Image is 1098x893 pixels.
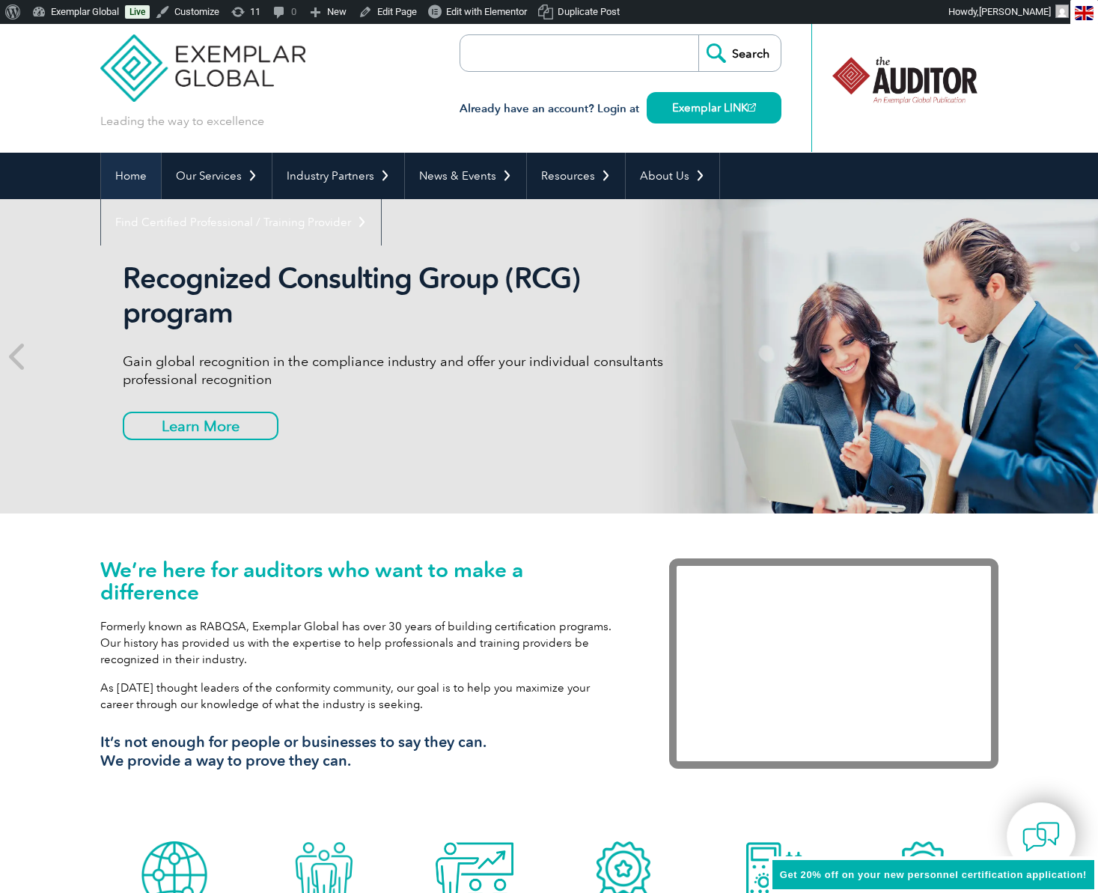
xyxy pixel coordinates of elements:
[100,12,306,102] img: Exemplar Global
[100,733,624,770] h3: It’s not enough for people or businesses to say they can. We provide a way to prove they can.
[123,412,278,440] a: Learn More
[669,558,998,769] iframe: Exemplar Global: Working together to make a difference
[101,153,161,199] a: Home
[780,869,1087,880] span: Get 20% off on your new personnel certification application!
[405,153,526,199] a: News & Events
[1022,818,1060,856] img: contact-chat.png
[100,558,624,603] h1: We’re here for auditors who want to make a difference
[979,6,1051,17] span: [PERSON_NAME]
[748,103,756,112] img: open_square.png
[100,680,624,713] p: As [DATE] thought leaders of the conformity community, our goal is to help you maximize your care...
[100,113,264,129] p: Leading the way to excellence
[123,353,684,388] p: Gain global recognition in the compliance industry and offer your individual consultants professi...
[626,153,719,199] a: About Us
[1075,6,1094,20] img: en
[272,153,404,199] a: Industry Partners
[460,100,781,118] h3: Already have an account? Login at
[527,153,625,199] a: Resources
[125,5,150,19] a: Live
[162,153,272,199] a: Our Services
[101,199,381,246] a: Find Certified Professional / Training Provider
[123,261,684,330] h2: Recognized Consulting Group (RCG) program
[647,92,781,124] a: Exemplar LINK
[446,6,527,17] span: Edit with Elementor
[698,35,781,71] input: Search
[100,618,624,668] p: Formerly known as RABQSA, Exemplar Global has over 30 years of building certification programs. O...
